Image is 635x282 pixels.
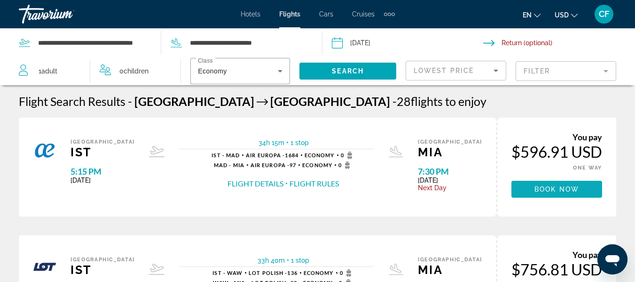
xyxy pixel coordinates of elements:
[198,58,213,64] mat-label: Class
[258,257,285,264] span: 33h 40m
[19,2,113,26] a: Travorium
[599,9,609,19] span: CF
[246,152,298,158] span: 1684
[71,139,135,145] span: [GEOGRAPHIC_DATA]
[71,257,135,263] span: [GEOGRAPHIC_DATA]
[392,94,411,108] span: 28
[71,177,135,184] span: [DATE]
[332,67,364,75] span: Search
[124,67,149,75] span: Children
[332,29,484,57] button: Depart date: Dec 19, 2025
[9,57,180,85] button: Travelers: 1 adult, 0 children
[418,184,482,192] span: Next Day
[534,185,579,193] span: Book now
[305,152,335,158] span: Economy
[212,152,240,158] span: IST - MAD
[251,162,296,168] span: 97
[39,64,57,78] span: 1
[304,270,334,276] span: Economy
[270,94,390,108] span: [GEOGRAPHIC_DATA]
[71,145,135,159] span: IST
[19,94,125,108] h1: Flight Search Results
[341,152,355,159] span: 0
[411,94,486,108] span: flights to enjoy
[511,132,602,142] div: You pay
[338,161,353,169] span: 0
[241,10,260,18] a: Hotels
[302,162,332,168] span: Economy
[418,177,482,184] span: [DATE]
[418,166,482,177] span: 7:30 PM
[291,257,309,264] span: 1 stop
[516,61,616,81] button: Filter
[128,94,132,108] span: -
[573,165,602,171] span: ONE WAY
[134,94,254,108] span: [GEOGRAPHIC_DATA]
[384,7,395,22] button: Extra navigation items
[227,178,283,189] button: Flight Details
[198,67,227,75] span: Economy
[418,145,482,159] span: MIA
[249,270,298,276] span: 136
[511,260,602,279] div: $756.81 USD
[212,270,243,276] span: IST - WAW
[299,63,396,80] button: Search
[418,263,482,277] span: MIA
[523,8,541,22] button: Change language
[592,4,616,24] button: User Menu
[392,94,397,108] span: -
[119,64,149,78] span: 0
[352,10,375,18] a: Cruises
[41,67,57,75] span: Adult
[340,269,354,277] span: 0
[249,270,287,276] span: LOT Polish -
[511,250,602,260] div: You pay
[71,166,135,177] span: 5:15 PM
[290,139,309,146] span: 1 stop
[279,10,300,18] a: Flights
[414,67,474,74] span: Lowest Price
[414,65,498,76] mat-select: Sort by
[214,162,244,168] span: MAD - MIA
[259,139,284,146] span: 34h 15m
[251,162,290,168] span: Air Europa -
[246,152,285,158] span: Air Europa -
[290,178,339,189] button: Flight Rules
[483,29,635,57] button: Return date
[319,10,333,18] a: Cars
[555,11,569,19] span: USD
[555,8,578,22] button: Change currency
[511,181,602,198] button: Book now
[511,142,602,161] div: $596.91 USD
[597,244,627,274] iframe: Button to launch messaging window
[418,257,482,263] span: [GEOGRAPHIC_DATA]
[71,263,135,277] span: IST
[523,11,532,19] span: en
[418,139,482,145] span: [GEOGRAPHIC_DATA]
